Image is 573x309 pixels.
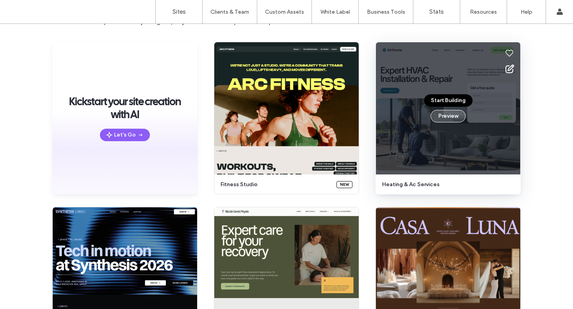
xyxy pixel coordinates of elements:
button: Start Building [424,94,473,107]
span: fitness studio [221,181,332,189]
label: White Label [320,9,350,15]
div: New [336,181,352,188]
label: Custom Assets [265,9,304,15]
label: Sites [173,8,186,15]
label: Business Tools [367,9,405,15]
label: Help [521,9,532,15]
span: Help [18,5,34,13]
span: heating & ac services [382,181,509,189]
button: Preview [431,110,466,122]
span: Kickstart your site creation with AI [64,95,186,121]
label: Resources [470,9,497,15]
label: Clients & Team [210,9,249,15]
button: Let's Go [100,129,150,141]
label: Stats [429,8,444,15]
